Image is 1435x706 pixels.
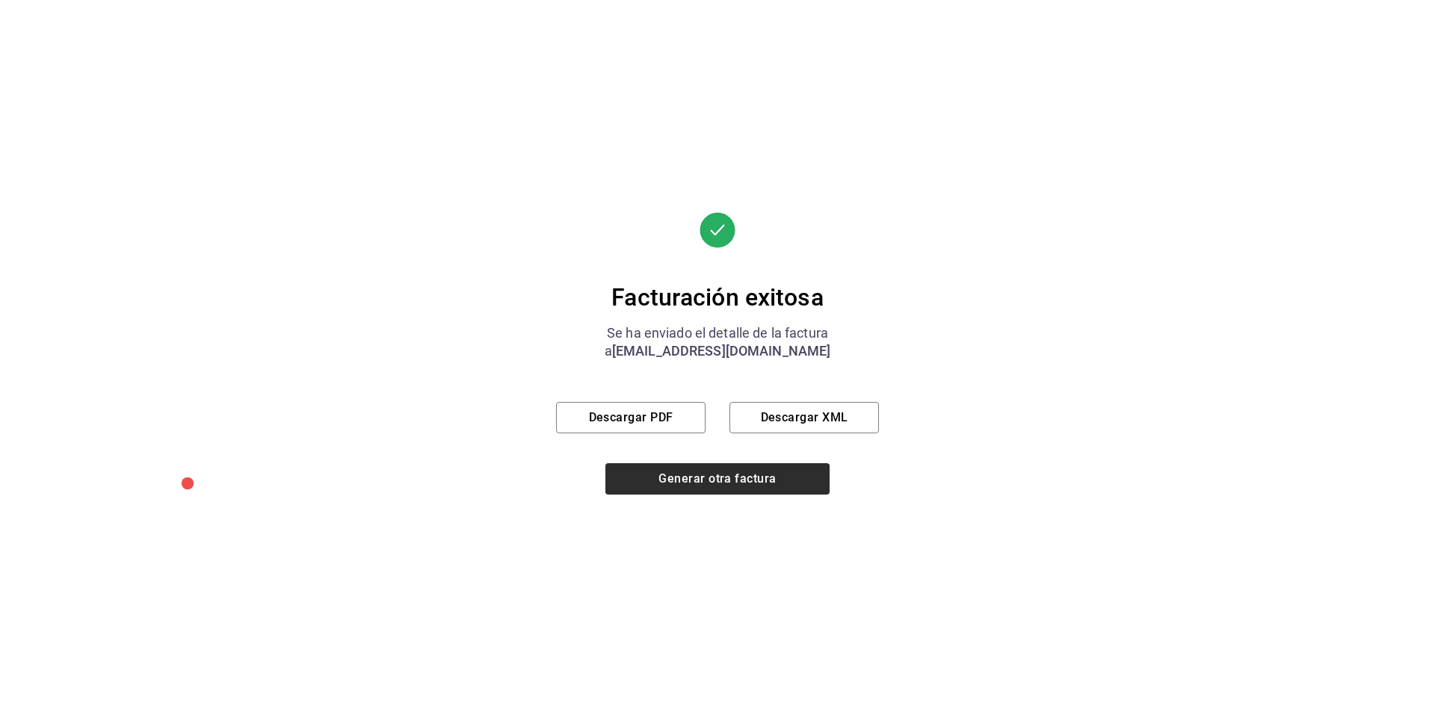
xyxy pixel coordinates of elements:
button: Generar otra factura [605,463,830,495]
div: Facturación exitosa [556,282,879,312]
div: a [556,342,879,360]
button: Descargar XML [729,402,879,433]
div: Se ha enviado el detalle de la factura [556,324,879,342]
button: Descargar PDF [556,402,706,433]
span: [EMAIL_ADDRESS][DOMAIN_NAME] [612,343,831,359]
